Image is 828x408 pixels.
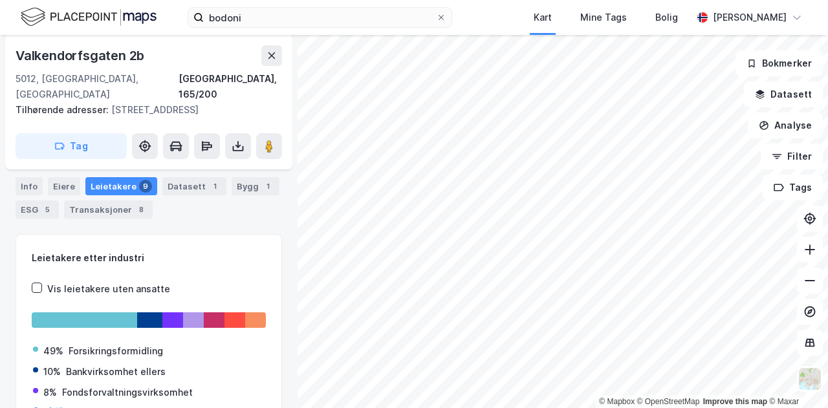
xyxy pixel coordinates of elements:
[580,10,627,25] div: Mine Tags
[204,8,436,27] input: Søk på adresse, matrikkel, gårdeiere, leietakere eller personer
[655,10,678,25] div: Bolig
[41,203,54,216] div: 5
[16,45,147,66] div: Valkendorfsgaten 2b
[763,346,828,408] div: Kontrollprogram for chat
[48,177,80,195] div: Eiere
[85,177,157,195] div: Leietakere
[761,144,823,169] button: Filter
[16,177,43,195] div: Info
[16,71,179,102] div: 5012, [GEOGRAPHIC_DATA], [GEOGRAPHIC_DATA]
[599,397,635,406] a: Mapbox
[744,81,823,107] button: Datasett
[139,180,152,193] div: 9
[748,113,823,138] button: Analyse
[43,364,61,380] div: 10%
[62,385,193,400] div: Fondsforvaltningsvirksomhet
[763,175,823,200] button: Tags
[16,200,59,219] div: ESG
[64,200,153,219] div: Transaksjoner
[735,50,823,76] button: Bokmerker
[534,10,552,25] div: Kart
[713,10,787,25] div: [PERSON_NAME]
[637,397,700,406] a: OpenStreetMap
[43,385,57,400] div: 8%
[43,343,63,359] div: 49%
[16,102,272,118] div: [STREET_ADDRESS]
[162,177,226,195] div: Datasett
[16,104,111,115] span: Tilhørende adresser:
[261,180,274,193] div: 1
[16,133,127,159] button: Tag
[208,180,221,193] div: 1
[232,177,279,195] div: Bygg
[21,6,157,28] img: logo.f888ab2527a4732fd821a326f86c7f29.svg
[66,364,166,380] div: Bankvirksomhet ellers
[179,71,282,102] div: [GEOGRAPHIC_DATA], 165/200
[32,250,266,266] div: Leietakere etter industri
[69,343,163,359] div: Forsikringsformidling
[47,281,170,297] div: Vis leietakere uten ansatte
[763,346,828,408] iframe: Chat Widget
[135,203,147,216] div: 8
[703,397,767,406] a: Improve this map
